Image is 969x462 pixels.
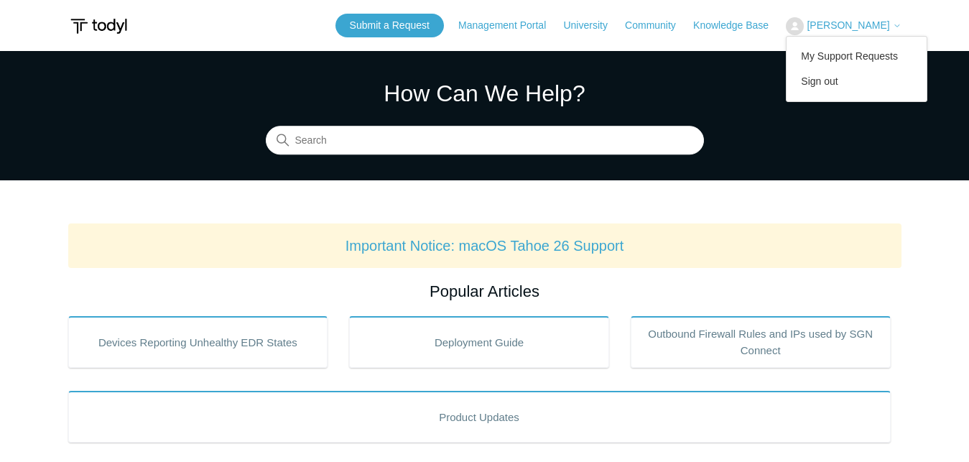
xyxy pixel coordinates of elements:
[266,76,704,111] h1: How Can We Help?
[787,69,927,94] a: Sign out
[563,18,621,33] a: University
[266,126,704,155] input: Search
[68,316,328,368] a: Devices Reporting Unhealthy EDR States
[693,18,783,33] a: Knowledge Base
[786,17,901,35] button: [PERSON_NAME]
[68,13,129,40] img: Todyl Support Center Help Center home page
[631,316,891,368] a: Outbound Firewall Rules and IPs used by SGN Connect
[349,316,609,368] a: Deployment Guide
[68,279,901,303] h2: Popular Articles
[787,44,927,69] a: My Support Requests
[68,391,891,443] a: Product Updates
[625,18,690,33] a: Community
[335,14,444,37] a: Submit a Request
[346,238,624,254] a: Important Notice: macOS Tahoe 26 Support
[807,19,889,31] span: [PERSON_NAME]
[458,18,560,33] a: Management Portal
